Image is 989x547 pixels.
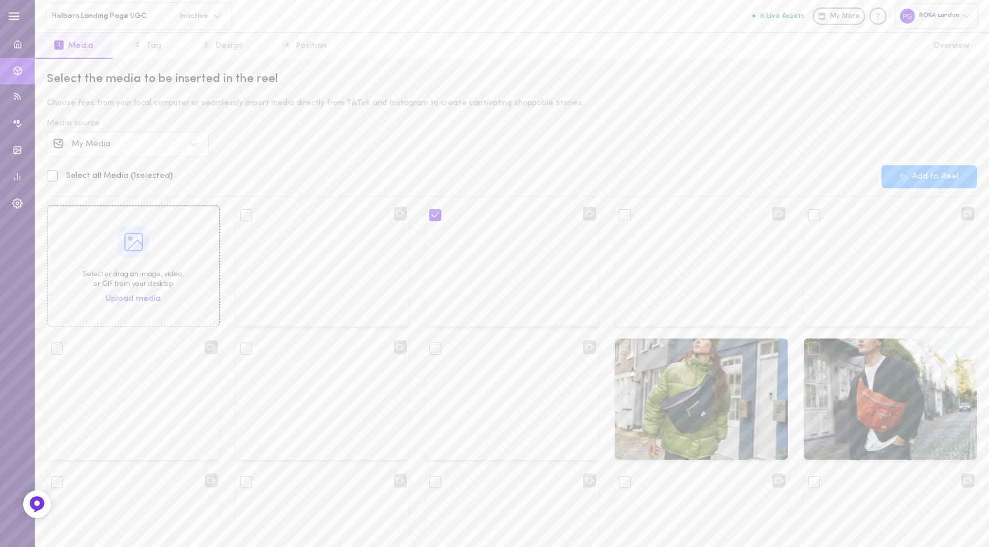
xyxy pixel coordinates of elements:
span: My Media [72,140,110,148]
button: 4Position [262,33,346,59]
button: 8 Live Assets [752,12,805,20]
button: Add to Reel [881,165,977,188]
span: 2 [132,40,142,50]
button: Overview [914,33,989,59]
img: Feedback Button [28,496,46,513]
span: Holborn Landing Page UGC [52,12,172,20]
div: Knowledge center [869,8,887,25]
div: ROKA London [895,3,978,28]
img: social [53,138,64,148]
span: 3 [201,40,211,50]
span: Select all Media ( 1 selected) [66,172,173,180]
div: Select or drag an image, video,or GIF from your desktopUpload mediaMedia 485955Media 485954 [39,205,985,535]
span: 1 [54,40,64,50]
span: Upload media [106,293,161,305]
button: 1Media [35,33,113,59]
img: Media 485954 [804,338,977,460]
span: My Store [830,12,860,22]
div: Media source [47,120,977,128]
div: Select or drag an image, video, or GIF from your desktop [83,270,184,289]
button: 2Tag [113,33,181,59]
div: Select the media to be inserted in the reel [47,71,977,87]
button: 3Design [182,33,262,59]
div: Choose files from your local computer or seamlessly import media directly from TikTok and Instagr... [47,99,977,107]
img: Media 485955 [615,338,788,460]
a: 8 Live Assets [752,12,813,20]
span: Inactive [172,12,208,20]
span: 4 [282,40,291,50]
a: My Store [813,8,865,25]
